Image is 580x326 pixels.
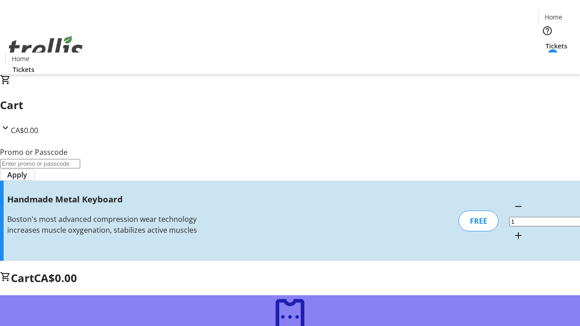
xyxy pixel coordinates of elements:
span: CA$0.00 [11,125,38,135]
span: Apply [7,169,27,180]
span: Tickets [13,65,34,74]
span: Home [545,12,562,22]
a: Home [539,12,568,22]
h3: Handmade Metal Keyboard [7,193,205,206]
a: Tickets [538,41,575,51]
img: Orient E2E Organization TOeWkHgaxS's Logo [5,26,86,71]
div: Boston's most advanced compression wear technology increases muscle oxygenation, stabilizes activ... [7,214,205,235]
span: Tickets [546,41,567,51]
button: Help [538,22,556,40]
a: Home [6,54,35,63]
button: Increment by one [509,226,527,244]
div: FREE [459,211,498,231]
button: Decrement by one [509,197,527,216]
button: Cart [538,51,556,69]
a: Tickets [5,65,42,74]
span: Home [12,54,29,63]
span: CA$0.00 [34,270,77,285]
